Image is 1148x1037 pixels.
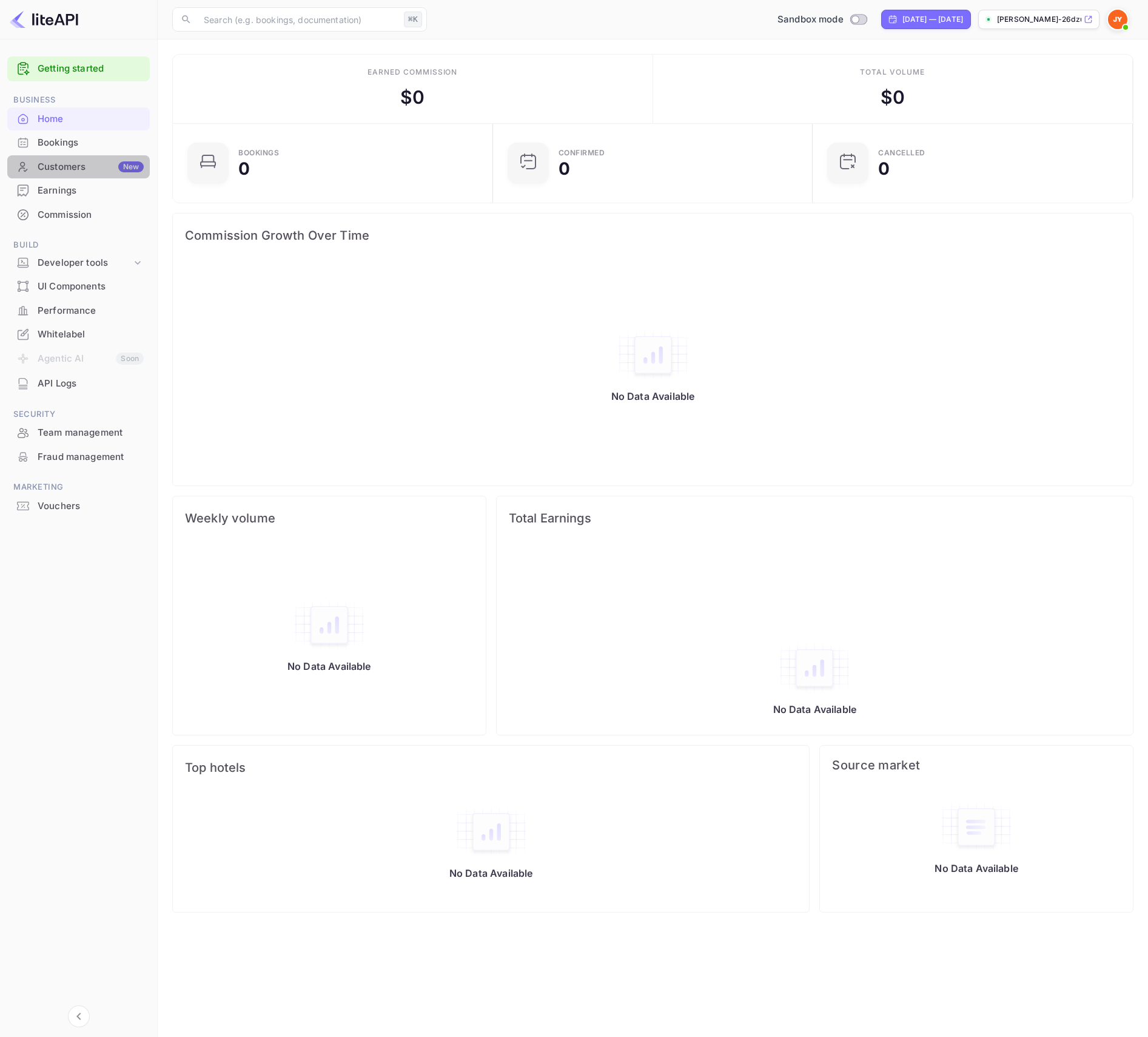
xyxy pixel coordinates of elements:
[902,14,963,25] div: [DATE] — [DATE]
[38,256,132,270] div: Developer tools
[940,802,1013,853] img: empty-state-table.svg
[7,179,150,201] a: Earnings
[509,508,1121,528] span: Total Earnings
[7,275,150,299] div: UI Components
[773,13,871,27] div: Switch to Production mode
[778,643,851,694] img: empty-state-table2.svg
[7,155,150,178] a: CustomersNew
[7,107,150,131] div: Home
[559,149,605,157] div: Confirmed
[38,112,144,126] div: Home
[7,408,150,421] span: Security
[7,421,150,444] a: Team management
[997,14,1081,25] p: [PERSON_NAME]-26dzu.nuit...
[7,238,150,252] span: Build
[7,155,150,179] div: CustomersNew
[7,179,150,203] div: Earnings
[38,377,144,391] div: API Logs
[38,499,144,513] div: Vouchers
[38,208,144,222] div: Commission
[38,426,144,440] div: Team management
[7,252,150,274] div: Developer tools
[7,372,150,394] a: API Logs
[38,328,144,342] div: Whitelabel
[38,450,144,464] div: Fraud management
[7,203,150,227] div: Commission
[7,275,150,297] a: UI Components
[7,107,150,130] a: Home
[7,131,150,155] div: Bookings
[238,160,250,177] div: 0
[368,67,457,78] div: Earned commission
[7,421,150,445] div: Team management
[7,56,150,81] div: Getting started
[7,299,150,323] div: Performance
[611,390,695,402] p: No Data Available
[38,280,144,294] div: UI Components
[832,758,1121,772] span: Source market
[559,160,570,177] div: 0
[7,323,150,346] div: Whitelabel
[38,62,144,76] a: Getting started
[287,660,371,672] p: No Data Available
[38,160,144,174] div: Customers
[38,184,144,198] div: Earnings
[10,10,78,29] img: LiteAPI logo
[449,867,533,879] p: No Data Available
[7,299,150,322] a: Performance
[7,495,150,518] div: Vouchers
[400,84,425,111] div: $ 0
[935,862,1018,874] p: No Data Available
[7,481,150,494] span: Marketing
[617,329,690,380] img: empty-state-table2.svg
[7,323,150,345] a: Whitelabel
[185,508,474,528] span: Weekly volume
[68,1005,90,1027] button: Collapse navigation
[878,160,890,177] div: 0
[38,136,144,150] div: Bookings
[293,600,366,650] img: empty-state-table2.svg
[455,806,528,857] img: empty-state-table2.svg
[860,67,925,78] div: Total volume
[7,495,150,517] a: Vouchers
[185,758,797,777] span: Top hotels
[878,149,925,157] div: CANCELLED
[238,149,279,157] div: Bookings
[777,13,844,27] span: Sandbox mode
[881,84,905,111] div: $ 0
[38,304,144,318] div: Performance
[7,372,150,396] div: API Logs
[7,445,150,469] div: Fraud management
[1108,10,1127,29] img: James Young
[404,12,422,27] div: ⌘K
[881,10,971,29] div: Click to change the date range period
[773,703,857,715] p: No Data Available
[196,7,399,32] input: Search (e.g. bookings, documentation)
[185,226,1121,245] span: Commission Growth Over Time
[7,131,150,154] a: Bookings
[7,93,150,107] span: Business
[7,203,150,226] a: Commission
[118,161,144,172] div: New
[7,445,150,468] a: Fraud management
